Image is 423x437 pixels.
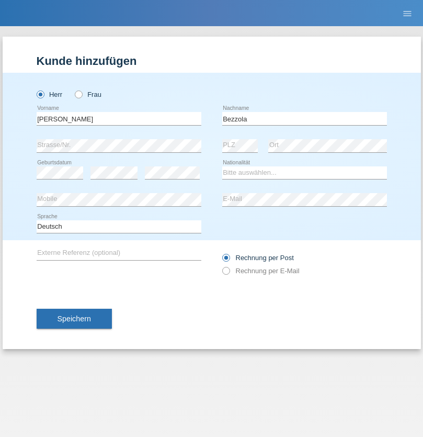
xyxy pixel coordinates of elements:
[37,54,387,68] h1: Kunde hinzufügen
[397,10,418,16] a: menu
[37,309,112,329] button: Speichern
[222,254,294,262] label: Rechnung per Post
[75,91,101,98] label: Frau
[37,91,63,98] label: Herr
[58,315,91,323] span: Speichern
[222,267,229,280] input: Rechnung per E-Mail
[222,254,229,267] input: Rechnung per Post
[402,8,413,19] i: menu
[75,91,82,97] input: Frau
[222,267,300,275] label: Rechnung per E-Mail
[37,91,43,97] input: Herr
